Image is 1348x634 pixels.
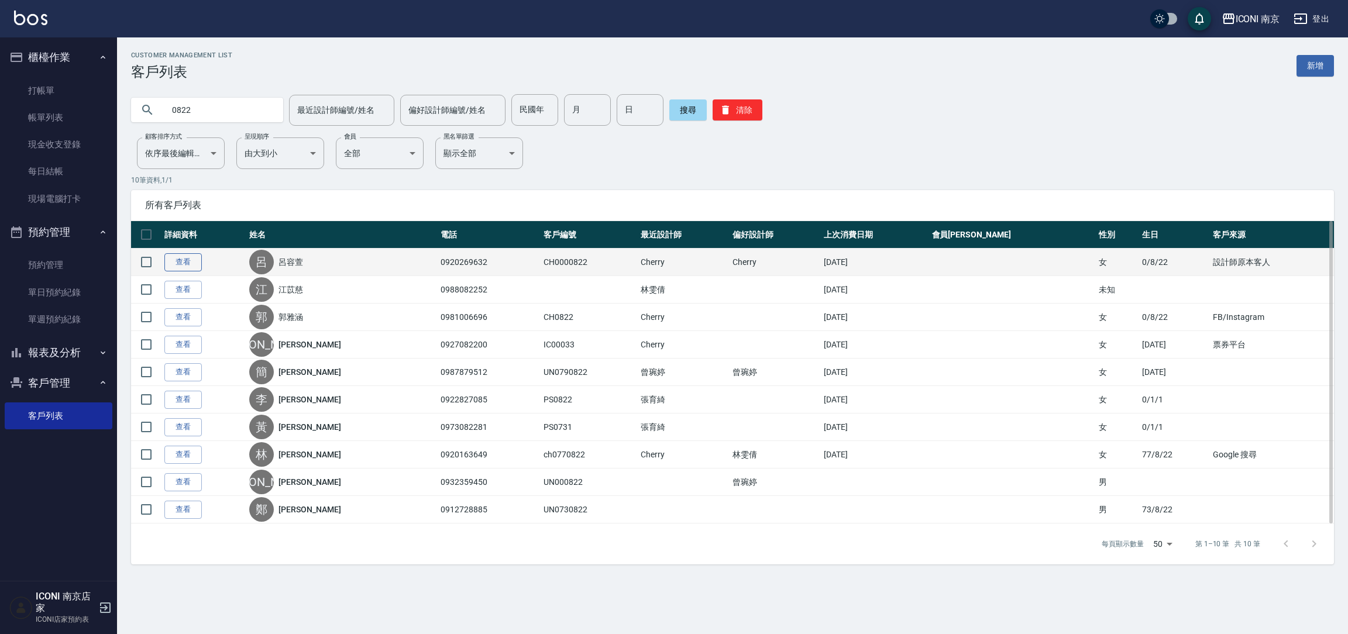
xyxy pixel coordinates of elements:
th: 性別 [1096,221,1139,249]
td: 女 [1096,249,1139,276]
a: 單日預約紀錄 [5,279,112,306]
td: 男 [1096,496,1139,523]
h3: 客戶列表 [131,64,232,80]
th: 客戶來源 [1210,221,1334,249]
td: Cherry [638,441,730,468]
div: ICONI 南京 [1236,12,1280,26]
a: 查看 [164,391,202,409]
div: 由大到小 [236,137,324,169]
div: 顯示全部 [435,137,523,169]
td: [DATE] [1139,359,1210,386]
td: Google 搜尋 [1210,441,1334,468]
div: 簡 [249,360,274,384]
th: 會員[PERSON_NAME] [929,221,1096,249]
a: 江苡慈 [278,284,303,295]
div: [PERSON_NAME] [249,332,274,357]
td: [DATE] [821,276,929,304]
td: [DATE] [821,414,929,441]
td: [DATE] [821,386,929,414]
span: 所有客戶列表 [145,199,1320,211]
th: 偏好設計師 [730,221,821,249]
td: Cherry [638,331,730,359]
td: [DATE] [1139,331,1210,359]
td: 0987879512 [438,359,541,386]
a: 查看 [164,308,202,326]
th: 上次消費日期 [821,221,929,249]
a: 查看 [164,363,202,381]
a: 查看 [164,336,202,354]
td: 林雯倩 [638,276,730,304]
a: 新增 [1297,55,1334,77]
td: 0927082200 [438,331,541,359]
td: 0920269632 [438,249,541,276]
a: 打帳單 [5,77,112,104]
td: 0912728885 [438,496,541,523]
div: 李 [249,387,274,412]
a: 每日結帳 [5,158,112,185]
a: 查看 [164,473,202,491]
td: 0973082281 [438,414,541,441]
div: 50 [1148,528,1177,560]
a: 單週預約紀錄 [5,306,112,333]
label: 黑名單篩選 [443,132,474,141]
p: 10 筆資料, 1 / 1 [131,175,1334,185]
a: [PERSON_NAME] [278,476,341,488]
th: 詳細資料 [161,221,246,249]
div: 呂 [249,250,274,274]
td: 女 [1096,386,1139,414]
td: 女 [1096,359,1139,386]
td: 女 [1096,304,1139,331]
td: ch0770822 [541,441,638,468]
a: [PERSON_NAME] [278,339,341,350]
button: 櫃檯作業 [5,42,112,73]
h5: ICONI 南京店家 [36,591,95,614]
td: 未知 [1096,276,1139,304]
button: 搜尋 [669,99,707,120]
button: 客戶管理 [5,368,112,398]
img: Logo [14,11,47,25]
a: 查看 [164,253,202,271]
button: 登出 [1289,8,1334,30]
th: 姓名 [246,221,438,249]
p: 每頁顯示數量 [1102,539,1144,549]
div: 全部 [336,137,424,169]
td: [DATE] [821,304,929,331]
td: UN0730822 [541,496,638,523]
a: 客戶列表 [5,402,112,429]
td: 曾琬婷 [730,359,821,386]
td: 73/8/22 [1139,496,1210,523]
td: [DATE] [821,441,929,468]
td: 77/8/22 [1139,441,1210,468]
td: 男 [1096,468,1139,496]
td: 林雯倩 [730,441,821,468]
a: 預約管理 [5,251,112,278]
td: 0920163649 [438,441,541,468]
td: 0988082252 [438,276,541,304]
td: CH0822 [541,304,638,331]
th: 生日 [1139,221,1210,249]
td: 曾琬婷 [730,468,821,496]
button: 清除 [713,99,762,120]
label: 顧客排序方式 [145,132,182,141]
td: 0981006696 [438,304,541,331]
td: 0/8/22 [1139,304,1210,331]
a: 查看 [164,281,202,299]
td: 張育綺 [638,414,730,441]
a: 帳單列表 [5,104,112,131]
td: 女 [1096,331,1139,359]
a: [PERSON_NAME] [278,366,341,378]
div: 林 [249,442,274,467]
a: 查看 [164,446,202,464]
td: 0922827085 [438,386,541,414]
label: 會員 [344,132,356,141]
button: ICONI 南京 [1217,7,1285,31]
a: 查看 [164,501,202,519]
td: [DATE] [821,359,929,386]
td: 0/8/22 [1139,249,1210,276]
td: 張育綺 [638,386,730,414]
p: ICONI店家預約表 [36,614,95,625]
a: 現場電腦打卡 [5,185,112,212]
td: 0/1/1 [1139,386,1210,414]
td: CH0000822 [541,249,638,276]
td: PS0822 [541,386,638,414]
